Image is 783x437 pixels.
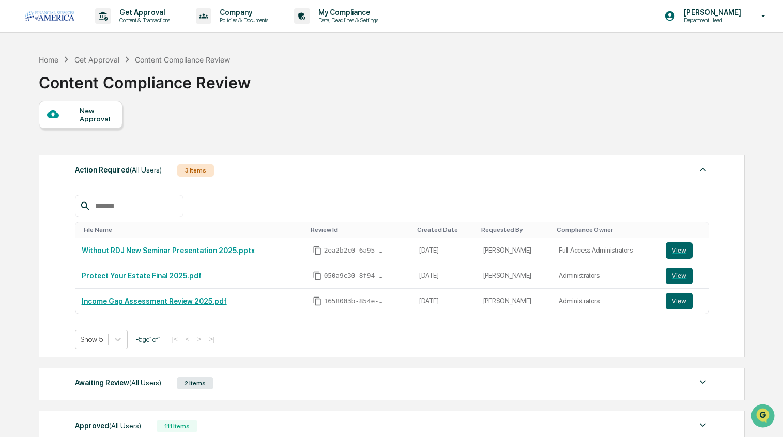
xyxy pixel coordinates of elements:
a: Powered byPylon [73,175,125,183]
button: Start new chat [176,82,188,95]
div: 3 Items [177,164,214,177]
td: [PERSON_NAME] [477,238,552,263]
div: 🗄️ [75,131,83,139]
img: logo [25,11,74,21]
div: Toggle SortBy [668,226,704,233]
img: caret [697,376,709,388]
p: Data, Deadlines & Settings [310,17,383,24]
a: Without RDJ New Seminar Presentation 2025.pptx [82,246,255,255]
td: [PERSON_NAME] [477,289,552,314]
p: Department Head [675,17,746,24]
a: 🔎Data Lookup [6,146,69,164]
td: [PERSON_NAME] [477,263,552,289]
div: Action Required [75,163,162,177]
p: How can we help? [10,22,188,38]
div: 111 Items [157,420,197,432]
span: Preclearance [21,130,67,141]
td: Full Access Administrators [552,238,659,263]
a: View [666,268,702,284]
button: >| [206,335,218,344]
button: View [666,242,693,259]
div: Toggle SortBy [311,226,409,233]
a: Income Gap Assessment Review 2025.pdf [82,297,227,305]
p: [PERSON_NAME] [675,8,746,17]
a: 🗄️Attestations [71,126,132,145]
div: Content Compliance Review [39,65,251,92]
p: Get Approval [111,8,175,17]
img: caret [697,163,709,176]
a: 🖐️Preclearance [6,126,71,145]
div: We're available if you need us! [35,89,131,98]
img: caret [697,419,709,431]
a: View [666,242,702,259]
button: < [182,335,193,344]
span: Copy Id [313,271,322,280]
div: Toggle SortBy [557,226,655,233]
div: Approved [75,419,141,432]
span: Copy Id [313,296,322,306]
p: Policies & Documents [211,17,273,24]
p: Content & Transactions [111,17,175,24]
a: View [666,293,702,309]
button: |< [169,335,181,344]
span: (All Users) [130,166,162,174]
div: New Approval [80,106,114,123]
div: Toggle SortBy [417,226,472,233]
div: Get Approval [74,55,119,64]
td: [DATE] [413,263,477,289]
div: Home [39,55,58,64]
iframe: Open customer support [750,403,778,431]
div: 🖐️ [10,131,19,139]
span: Copy Id [313,246,322,255]
span: Pylon [103,175,125,183]
div: Awaiting Review [75,376,161,389]
td: Administrators [552,263,659,289]
div: Toggle SortBy [481,226,548,233]
span: Attestations [85,130,128,141]
span: 050a9c30-8f94-4387-8457-251ed3a90162 [324,272,386,280]
div: 🔎 [10,151,19,159]
span: (All Users) [109,422,141,430]
p: My Compliance [310,8,383,17]
span: Page 1 of 1 [135,335,161,344]
span: Data Lookup [21,150,65,160]
p: Company [211,8,273,17]
span: (All Users) [129,379,161,387]
td: [DATE] [413,289,477,314]
div: Toggle SortBy [84,226,302,233]
span: 2ea2b2c0-6a95-475c-87cc-7fdde2d3a076 [324,246,386,255]
td: Administrators [552,289,659,314]
span: 1658003b-854e-4da5-b02e-8f8e6f3c4937 [324,297,386,305]
div: Start new chat [35,79,170,89]
img: 1746055101610-c473b297-6a78-478c-a979-82029cc54cd1 [10,79,29,98]
div: 2 Items [177,377,213,389]
div: Content Compliance Review [135,55,230,64]
button: View [666,293,693,309]
button: View [666,268,693,284]
td: [DATE] [413,238,477,263]
a: Protect Your Estate Final 2025.pdf [82,272,202,280]
button: > [194,335,205,344]
input: Clear [27,47,171,58]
